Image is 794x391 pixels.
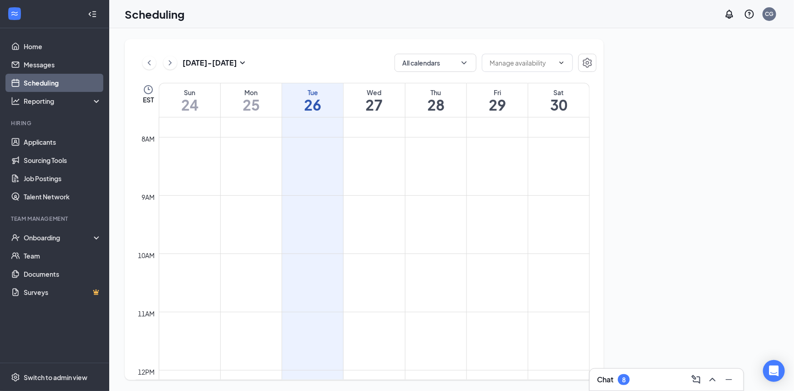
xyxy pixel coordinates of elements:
div: Thu [405,88,466,97]
a: August 25, 2025 [221,83,282,117]
h1: 29 [467,97,528,112]
div: Sun [159,88,220,97]
a: Team [24,247,101,265]
button: ChevronLeft [142,56,156,70]
svg: WorkstreamLogo [10,9,19,18]
a: August 29, 2025 [467,83,528,117]
button: Minimize [722,372,736,387]
div: 8 [622,376,626,384]
span: EST [143,95,154,104]
div: Onboarding [24,233,94,242]
a: August 28, 2025 [405,83,466,117]
div: 12pm [137,367,157,377]
svg: ChevronRight [166,57,175,68]
button: ComposeMessage [689,372,703,387]
svg: ComposeMessage [691,374,702,385]
svg: Analysis [11,96,20,106]
svg: QuestionInfo [744,9,755,20]
a: Talent Network [24,188,101,206]
a: Documents [24,265,101,283]
svg: Clock [143,84,154,95]
svg: Settings [11,373,20,382]
svg: ChevronDown [558,59,565,66]
svg: UserCheck [11,233,20,242]
svg: Collapse [88,10,97,19]
svg: Notifications [724,9,735,20]
a: Sourcing Tools [24,151,101,169]
a: Messages [24,56,101,74]
div: Wed [344,88,405,97]
a: August 26, 2025 [282,83,343,117]
svg: Minimize [723,374,734,385]
div: Fri [467,88,528,97]
h3: [DATE] - [DATE] [182,58,237,68]
div: CG [765,10,774,18]
svg: SmallChevronDown [237,57,248,68]
div: Sat [528,88,589,97]
button: ChevronRight [163,56,177,70]
div: Open Intercom Messenger [763,360,785,382]
input: Manage availability [490,58,554,68]
div: Reporting [24,96,102,106]
svg: ChevronLeft [145,57,154,68]
div: Team Management [11,215,100,223]
button: Settings [578,54,597,72]
a: August 30, 2025 [528,83,589,117]
a: Scheduling [24,74,101,92]
a: August 24, 2025 [159,83,220,117]
svg: ChevronUp [707,374,718,385]
div: Switch to admin view [24,373,87,382]
div: 9am [140,192,157,202]
h3: Chat [597,375,613,385]
a: SurveysCrown [24,283,101,301]
div: Tue [282,88,343,97]
a: Home [24,37,101,56]
h1: 28 [405,97,466,112]
h1: 27 [344,97,405,112]
h1: 24 [159,97,220,112]
h1: Scheduling [125,6,185,22]
div: 8am [140,134,157,144]
a: August 27, 2025 [344,83,405,117]
div: 10am [137,250,157,260]
h1: 25 [221,97,282,112]
h1: 30 [528,97,589,112]
div: 11am [137,309,157,319]
a: Applicants [24,133,101,151]
div: Mon [221,88,282,97]
button: All calendarsChevronDown [394,54,476,72]
button: ChevronUp [705,372,720,387]
svg: Settings [582,57,593,68]
div: Hiring [11,119,100,127]
h1: 26 [282,97,343,112]
a: Job Postings [24,169,101,188]
svg: ChevronDown [460,58,469,67]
